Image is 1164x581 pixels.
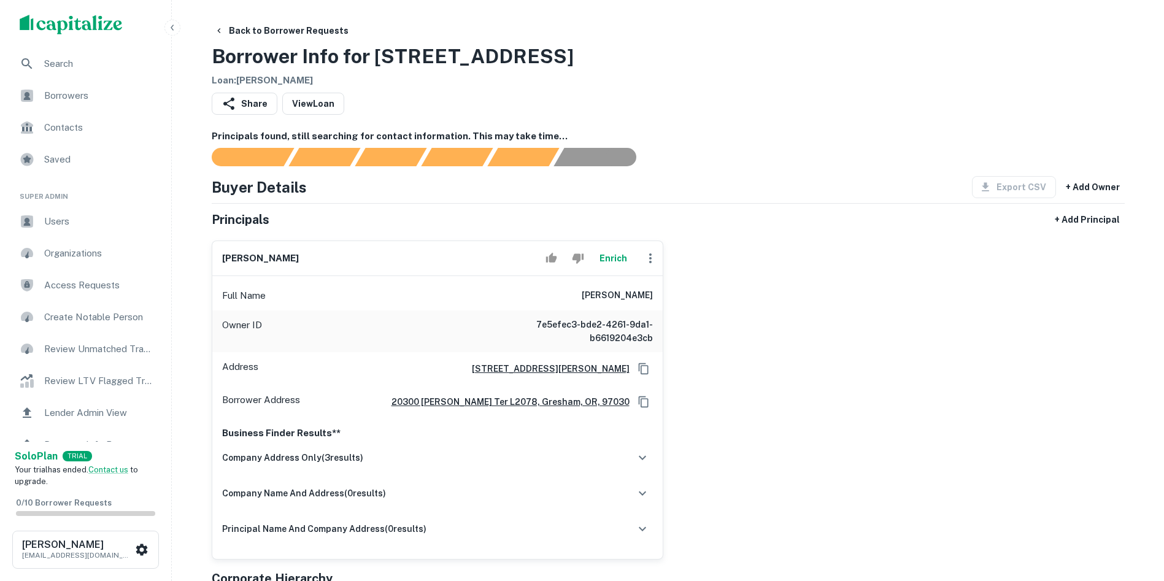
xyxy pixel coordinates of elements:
a: Borrowers [10,81,161,110]
span: Saved [44,152,154,167]
p: Borrower Address [222,393,300,411]
li: Super Admin [10,177,161,207]
span: Create Notable Person [44,310,154,325]
div: Your request is received and processing... [288,148,360,166]
strong: Solo Plan [15,450,58,462]
a: Search [10,49,161,79]
h6: [PERSON_NAME] [22,540,133,550]
h6: [PERSON_NAME] [222,252,299,266]
a: Users [10,207,161,236]
a: Create Notable Person [10,302,161,332]
span: Access Requests [44,278,154,293]
a: Contact us [88,465,128,474]
span: Borrower Info Requests [44,437,154,452]
h4: Buyer Details [212,176,307,198]
a: Borrower Info Requests [10,430,161,460]
span: Search [44,56,154,71]
iframe: Chat Widget [1103,483,1164,542]
div: Sending borrower request to AI... [197,148,289,166]
h6: Loan : [PERSON_NAME] [212,74,574,88]
span: Review LTV Flagged Transactions [44,374,154,388]
div: TRIAL [63,451,92,461]
a: [STREET_ADDRESS][PERSON_NAME] [462,362,630,375]
h6: Principals found, still searching for contact information. This may take time... [212,129,1125,144]
button: Accept [541,246,562,271]
a: Review LTV Flagged Transactions [10,366,161,396]
span: 0 / 10 Borrower Requests [16,498,112,507]
button: Enrich [594,246,633,271]
span: Contacts [44,120,154,135]
div: AI fulfillment process complete. [554,148,651,166]
button: Copy Address [634,393,653,411]
button: + Add Principal [1050,209,1125,231]
a: Review Unmatched Transactions [10,334,161,364]
h6: [PERSON_NAME] [582,288,653,303]
h6: 7e5efec3-bde2-4261-9da1-b6619204e3cb [506,318,653,345]
button: Back to Borrower Requests [209,20,353,42]
p: Full Name [222,288,266,303]
p: Address [222,360,258,378]
button: Reject [567,246,588,271]
button: Share [212,93,277,115]
div: Principals found, AI now looking for contact information... [421,148,493,166]
button: Copy Address [634,360,653,378]
a: Organizations [10,239,161,268]
h6: company address only ( 3 results) [222,451,363,464]
a: Access Requests [10,271,161,300]
h6: company name and address ( 0 results) [222,487,386,500]
a: Contacts [10,113,161,142]
p: Business Finder Results** [222,426,653,441]
span: Borrowers [44,88,154,103]
img: capitalize-logo.png [20,15,123,34]
h3: Borrower Info for [STREET_ADDRESS] [212,42,574,71]
a: SoloPlan [15,449,58,464]
button: [PERSON_NAME][EMAIL_ADDRESS][DOMAIN_NAME] [12,531,159,569]
div: Documents found, AI parsing details... [355,148,426,166]
p: [EMAIL_ADDRESS][DOMAIN_NAME] [22,550,133,561]
a: ViewLoan [282,93,344,115]
p: Owner ID [222,318,262,345]
a: Saved [10,145,161,174]
a: 20300 [PERSON_NAME] ter l2078, gresham, OR, 97030 [382,395,630,409]
h6: principal name and company address ( 0 results) [222,522,426,536]
div: Principals found, still searching for contact information. This may take time... [487,148,559,166]
button: + Add Owner [1061,176,1125,198]
h5: Principals [212,210,269,229]
span: Organizations [44,246,154,261]
a: Lender Admin View [10,398,161,428]
span: Your trial has ended. to upgrade. [15,465,138,487]
span: Users [44,214,154,229]
span: Lender Admin View [44,406,154,420]
span: Review Unmatched Transactions [44,342,154,356]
